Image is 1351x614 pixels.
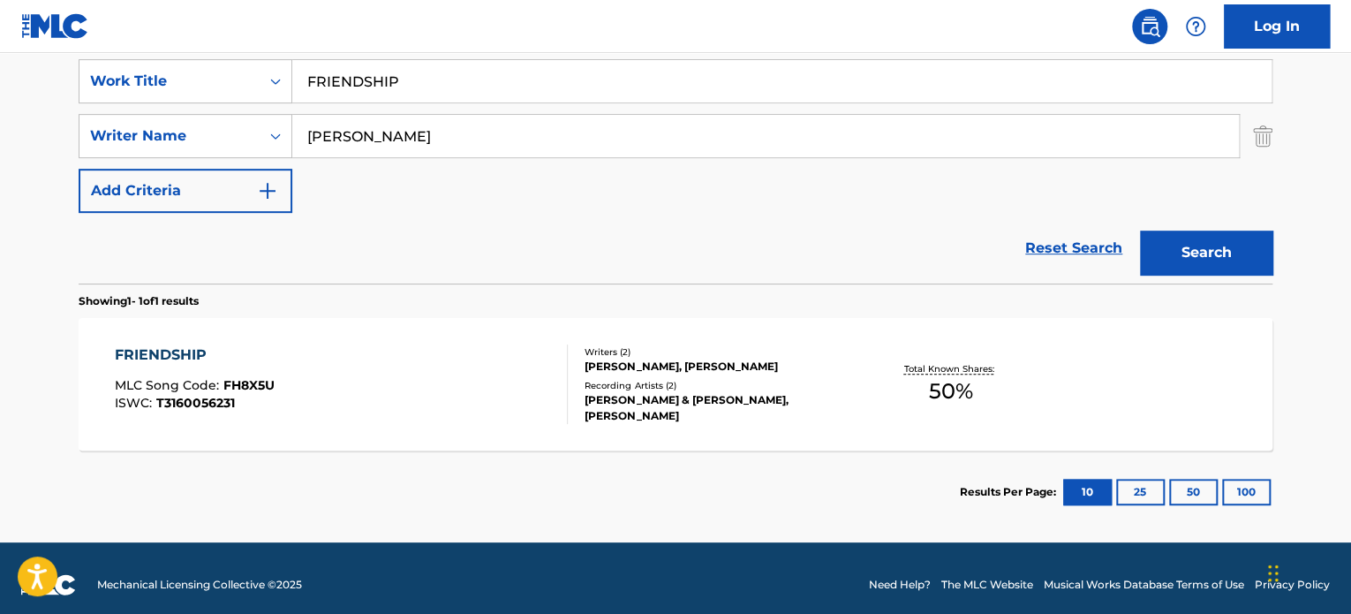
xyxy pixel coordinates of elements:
[1169,479,1218,505] button: 50
[1255,577,1330,593] a: Privacy Policy
[1253,114,1272,158] img: Delete Criterion
[1185,16,1206,37] img: help
[585,392,851,424] div: [PERSON_NAME] & [PERSON_NAME], [PERSON_NAME]
[79,318,1272,451] a: FRIENDSHIPMLC Song Code:FH8X5UISWC:T3160056231Writers (2)[PERSON_NAME], [PERSON_NAME]Recording Ar...
[115,345,275,366] div: FRIENDSHIP
[929,375,973,407] span: 50 %
[1263,529,1351,614] iframe: Chat Widget
[1222,479,1271,505] button: 100
[90,71,249,92] div: Work Title
[585,345,851,359] div: Writers ( 2 )
[79,293,199,309] p: Showing 1 - 1 of 1 results
[1178,9,1213,44] div: Help
[1132,9,1167,44] a: Public Search
[1140,231,1272,275] button: Search
[1116,479,1165,505] button: 25
[585,359,851,375] div: [PERSON_NAME], [PERSON_NAME]
[960,484,1060,500] p: Results Per Page:
[869,577,931,593] a: Need Help?
[585,379,851,392] div: Recording Artists ( 2 )
[1268,547,1279,600] div: Drag
[115,395,156,411] span: ISWC :
[1139,16,1160,37] img: search
[223,377,275,393] span: FH8X5U
[156,395,235,411] span: T3160056231
[257,180,278,201] img: 9d2ae6d4665cec9f34b9.svg
[903,362,998,375] p: Total Known Shares:
[90,125,249,147] div: Writer Name
[1016,229,1131,268] a: Reset Search
[79,169,292,213] button: Add Criteria
[115,377,223,393] span: MLC Song Code :
[97,577,302,593] span: Mechanical Licensing Collective © 2025
[1063,479,1112,505] button: 10
[21,13,89,39] img: MLC Logo
[1224,4,1330,49] a: Log In
[941,577,1033,593] a: The MLC Website
[1044,577,1244,593] a: Musical Works Database Terms of Use
[79,59,1272,284] form: Search Form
